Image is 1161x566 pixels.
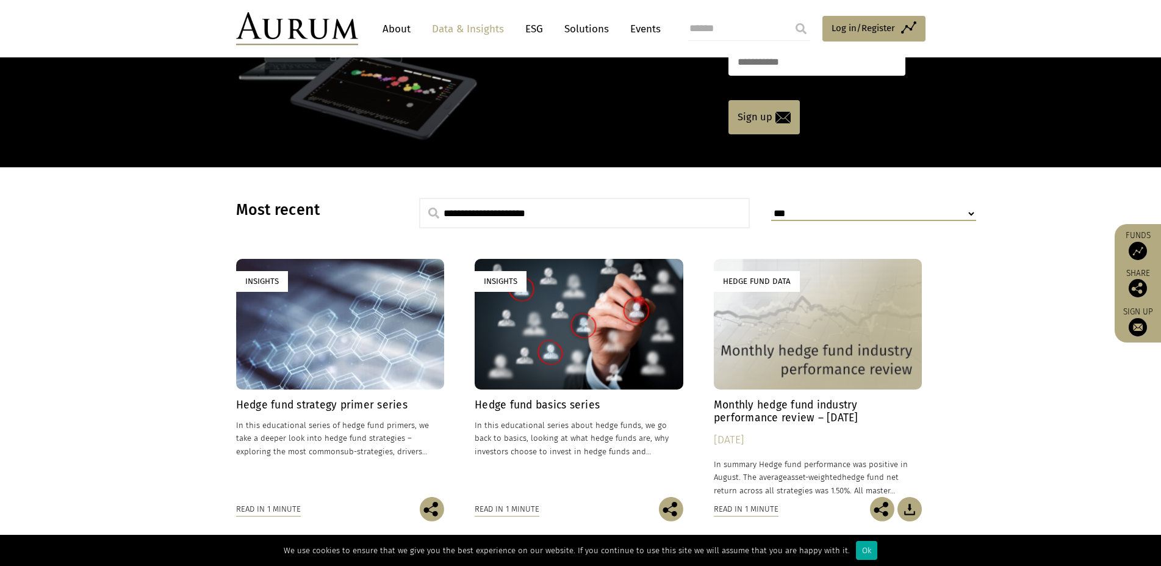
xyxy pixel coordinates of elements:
[624,18,661,40] a: Events
[376,18,417,40] a: About
[428,208,439,219] img: search.svg
[1129,242,1147,260] img: Access Funds
[870,497,894,521] img: Share this post
[714,458,922,496] p: In summary Hedge fund performance was positive in August. The average hedge fund net return acros...
[519,18,549,40] a: ESG
[1121,269,1155,297] div: Share
[1121,230,1155,260] a: Funds
[789,16,813,41] input: Submit
[475,399,683,412] h4: Hedge fund basics series
[1129,318,1147,336] img: Sign up to our newsletter
[475,419,683,457] p: In this educational series about hedge funds, we go back to basics, looking at what hedge funds a...
[856,541,877,560] div: Ok
[714,399,922,424] h4: Monthly hedge fund industry performance review – [DATE]
[420,497,444,521] img: Share this post
[714,432,922,449] div: [DATE]
[426,18,510,40] a: Data & Insights
[236,12,358,45] img: Aurum
[475,503,539,516] div: Read in 1 minute
[558,18,615,40] a: Solutions
[1129,279,1147,297] img: Share this post
[236,201,389,219] h3: Most recent
[236,271,288,291] div: Insights
[714,259,922,496] a: Hedge Fund Data Monthly hedge fund industry performance review – [DATE] [DATE] In summary Hedge f...
[714,271,800,291] div: Hedge Fund Data
[822,16,926,42] a: Log in/Register
[236,503,301,516] div: Read in 1 minute
[236,419,445,457] p: In this educational series of hedge fund primers, we take a deeper look into hedge fund strategie...
[897,497,922,521] img: Download Article
[832,21,895,35] span: Log in/Register
[728,100,800,134] a: Sign up
[775,112,791,123] img: email-icon
[475,259,683,496] a: Insights Hedge fund basics series In this educational series about hedge funds, we go back to bas...
[236,259,445,496] a: Insights Hedge fund strategy primer series In this educational series of hedge fund primers, we t...
[236,399,445,412] h4: Hedge fund strategy primer series
[1121,307,1155,336] a: Sign up
[714,503,778,516] div: Read in 1 minute
[787,473,842,482] span: asset-weighted
[475,271,527,291] div: Insights
[659,497,683,521] img: Share this post
[340,447,393,456] span: sub-strategies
